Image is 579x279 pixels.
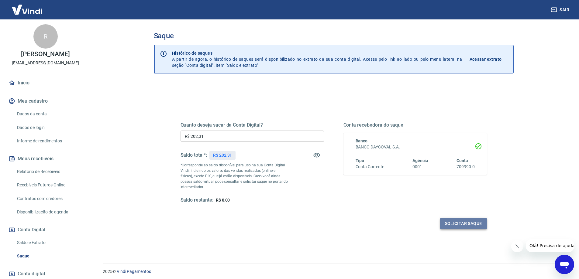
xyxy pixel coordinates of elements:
[457,164,475,170] h6: 709990-0
[470,56,502,62] p: Acessar extrato
[18,270,45,278] span: Conta digital
[7,223,84,236] button: Conta Digital
[7,94,84,108] button: Meu cadastro
[172,50,462,56] p: Histórico de saques
[7,152,84,165] button: Meus recebíveis
[440,218,487,229] button: Solicitar saque
[15,192,84,205] a: Contratos com credores
[15,236,84,249] a: Saldo e Extrato
[526,239,574,252] iframe: Mensagem da empresa
[181,152,207,158] h5: Saldo total*:
[550,4,572,15] button: Sair
[4,4,51,9] span: Olá! Precisa de ajuda?
[33,24,58,49] div: R
[356,138,368,143] span: Banco
[21,51,70,57] p: [PERSON_NAME]
[181,197,213,203] h5: Saldo restante:
[216,198,230,202] span: R$ 0,00
[343,122,487,128] h5: Conta recebedora do saque
[15,135,84,147] a: Informe de rendimentos
[15,121,84,134] a: Dados de login
[356,164,384,170] h6: Conta Corrente
[15,179,84,191] a: Recebíveis Futuros Online
[213,152,232,158] p: R$ 202,31
[15,250,84,262] a: Saque
[412,158,428,163] span: Agência
[356,144,475,150] h6: BANCO DAYCOVAL S.A.
[356,158,364,163] span: Tipo
[117,269,151,274] a: Vindi Pagamentos
[555,255,574,274] iframe: Botão para abrir a janela de mensagens
[181,162,288,190] p: *Corresponde ao saldo disponível para uso na sua Conta Digital Vindi. Incluindo os valores das ve...
[511,240,523,252] iframe: Fechar mensagem
[470,50,508,68] a: Acessar extrato
[103,268,564,275] p: 2025 ©
[7,0,47,19] img: Vindi
[15,206,84,218] a: Disponibilização de agenda
[181,122,324,128] h5: Quanto deseja sacar da Conta Digital?
[457,158,468,163] span: Conta
[412,164,428,170] h6: 0001
[154,32,514,40] h3: Saque
[7,76,84,90] a: Início
[15,108,84,120] a: Dados da conta
[12,60,79,66] p: [EMAIL_ADDRESS][DOMAIN_NAME]
[172,50,462,68] p: A partir de agora, o histórico de saques será disponibilizado no extrato da sua conta digital. Ac...
[15,165,84,178] a: Relatório de Recebíveis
